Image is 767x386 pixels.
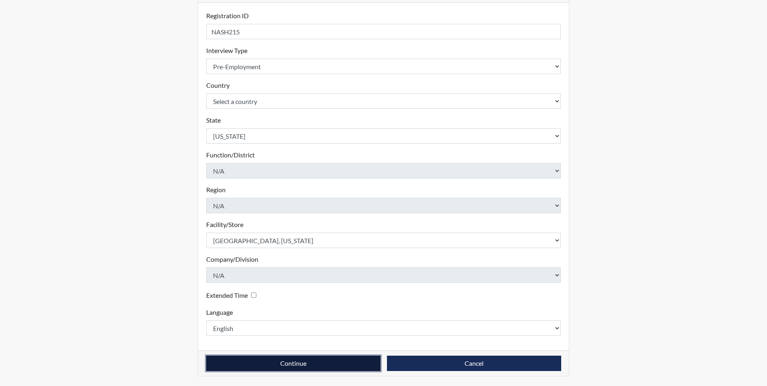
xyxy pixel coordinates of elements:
input: Insert a Registration ID, which needs to be a unique alphanumeric value for each interviewee [206,24,561,39]
label: Function/District [206,150,255,160]
label: State [206,115,221,125]
label: Company/Division [206,255,258,264]
label: Region [206,185,226,195]
label: Country [206,81,230,90]
button: Cancel [387,356,561,371]
label: Registration ID [206,11,249,21]
label: Interview Type [206,46,247,55]
button: Continue [206,356,380,371]
div: Checking this box will provide the interviewee with an accomodation of extra time to answer each ... [206,289,260,301]
label: Language [206,308,233,317]
label: Extended Time [206,291,248,300]
label: Facility/Store [206,220,243,229]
